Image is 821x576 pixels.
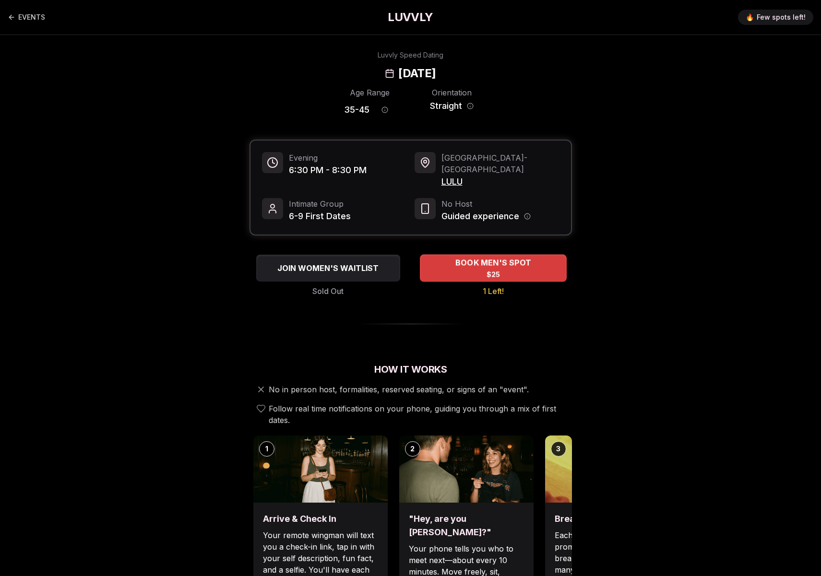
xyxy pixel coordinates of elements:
a: LUVVLY [388,10,433,25]
span: [GEOGRAPHIC_DATA] - [GEOGRAPHIC_DATA] [441,152,559,175]
span: $25 [486,270,500,279]
span: Intimate Group [289,198,351,210]
img: Break the ice with prompts [545,435,679,503]
span: 🔥 [746,12,754,22]
span: Follow real time notifications on your phone, guiding you through a mix of first dates. [269,403,568,426]
div: 1 [259,441,274,457]
span: JOIN WOMEN'S WAITLIST [275,262,381,274]
div: 2 [405,441,420,457]
span: LULU [441,175,559,188]
span: Sold Out [312,285,344,297]
span: BOOK MEN'S SPOT [453,257,533,269]
span: No Host [441,198,531,210]
h2: How It Works [250,363,572,376]
button: Host information [524,213,531,220]
img: "Hey, are you Max?" [399,435,534,503]
h3: Arrive & Check In [263,512,378,526]
span: No in person host, formalities, reserved seating, or signs of an "event". [269,384,529,395]
div: Luvvly Speed Dating [378,50,443,60]
span: Evening [289,152,367,164]
div: 3 [551,441,566,457]
div: Orientation [426,87,477,98]
span: 6:30 PM - 8:30 PM [289,164,367,177]
span: Guided experience [441,210,519,223]
h3: "Hey, are you [PERSON_NAME]?" [409,512,524,539]
button: Age range information [374,99,395,120]
h3: Break the ice with prompts [555,512,670,526]
span: Straight [430,99,462,113]
a: Back to events [8,8,45,27]
button: Orientation information [467,103,474,109]
img: Arrive & Check In [253,435,388,503]
button: JOIN WOMEN'S WAITLIST - Sold Out [256,255,400,282]
div: Age Range [344,87,395,98]
h2: [DATE] [398,66,436,81]
span: 35 - 45 [344,103,369,117]
button: BOOK MEN'S SPOT - 1 Left! [420,254,567,282]
span: 1 Left! [483,285,504,297]
span: Few spots left! [757,12,806,22]
span: 6-9 First Dates [289,210,351,223]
